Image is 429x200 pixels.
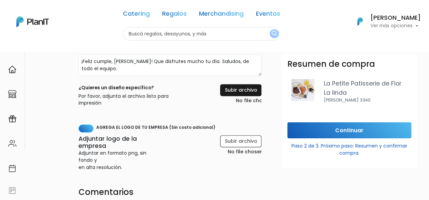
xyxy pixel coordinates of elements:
img: people-662611757002400ad9ed0e3c099ab2801c6687ba6c219adb57efc949bc21e19d.svg [8,139,16,148]
img: campaigns-02234683943229c281be62815700db0a1741e53638e28bf9629b52c665b00959.svg [8,115,16,123]
input: Continuar [287,122,411,138]
a: Regalos [162,11,187,19]
img: PlanIt Logo [353,14,368,29]
img: La_linda-PhotoRoom.png [287,79,318,101]
h3: Resumen de compra [287,59,375,69]
img: search_button-432b6d5273f82d61273b3651a40e1bd1b912527efae98b1b7a1b2c0702e16a8d.svg [272,31,277,37]
label: AGREGA EL LOGO DE TU EMPRESA (Sin costo adicional) [96,124,215,133]
div: ¿Necesitás ayuda? [35,6,98,20]
button: PlanIt Logo [PERSON_NAME] Ver más opciones [348,13,421,30]
h4: Comentarios [78,187,261,199]
p: La linda [324,88,411,97]
p: Ver más opciones [370,24,421,28]
img: feedback-78b5a0c8f98aac82b08bfc38622c3050aee476f2c9584af64705fc4e61158814.svg [8,186,16,195]
img: marketplace-4ceaa7011d94191e9ded77b95e3339b90024bf715f7c57f8cf31f2d8c509eaba.svg [8,90,16,98]
img: home-e721727adea9d79c4d83392d1f703f7f8bce08238fde08b1acbfd93340b81755.svg [8,65,16,74]
h6: [PERSON_NAME] [370,15,421,21]
h6: Adjuntar logo de la empresa [78,135,162,150]
p: Por favor, adjunta el archivo listo para impresión [78,93,174,107]
p: ¿Quieres un diseño específico? [78,84,174,91]
img: calendar-87d922413cdce8b2cf7b7f5f62616a5cf9e4887200fb71536465627b3292af00.svg [8,164,16,172]
img: PlanIt Logo [16,16,49,27]
p: [PERSON_NAME] 3340 [324,97,411,103]
p: Paso 2 de 3. Próximo paso: Resumen y confirmar compra. [287,140,411,157]
a: Catering [123,11,150,19]
p: Adjuntar en formato png, sin fondo y en alta resolución. [78,150,162,171]
a: Merchandising [199,11,244,19]
input: Buscá regalos, desayunos, y más [123,27,280,41]
a: Eventos [256,11,280,19]
p: La Petite Patisserie de Flor [324,79,411,88]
